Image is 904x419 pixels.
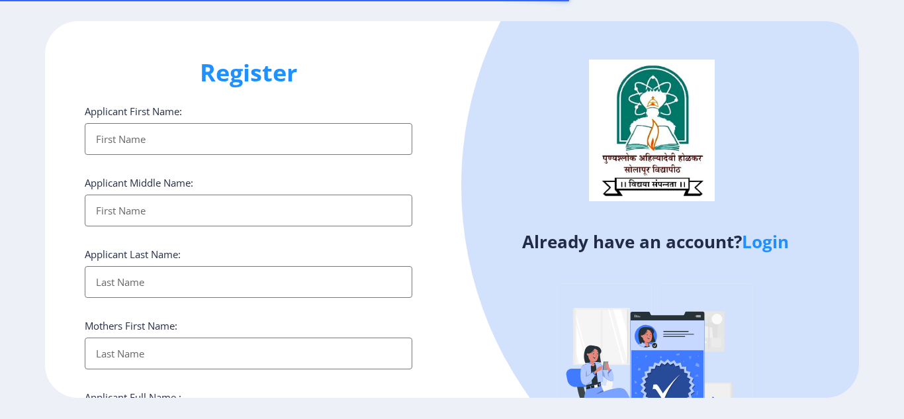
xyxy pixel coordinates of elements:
[85,319,177,332] label: Mothers First Name:
[85,266,412,298] input: Last Name
[85,176,193,189] label: Applicant Middle Name:
[85,105,182,118] label: Applicant First Name:
[85,391,181,417] label: Applicant Full Name : (As on marksheet)
[85,57,412,89] h1: Register
[85,248,181,261] label: Applicant Last Name:
[85,123,412,155] input: First Name
[589,60,715,201] img: logo
[85,195,412,226] input: First Name
[742,230,789,254] a: Login
[85,338,412,369] input: Last Name
[462,231,849,252] h4: Already have an account?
